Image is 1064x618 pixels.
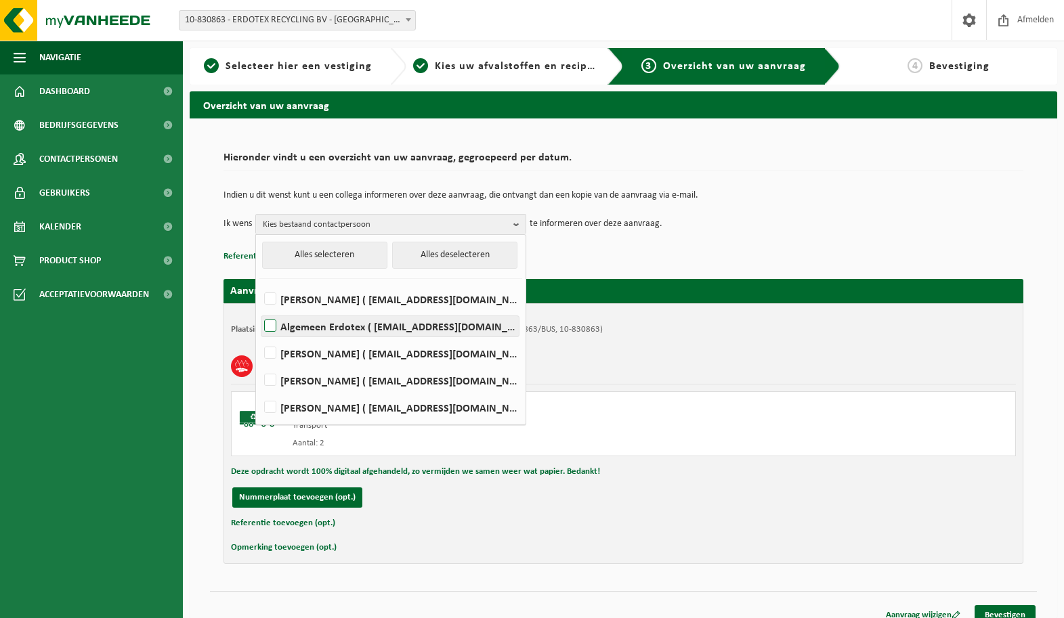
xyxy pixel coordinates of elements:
span: 3 [641,58,656,73]
p: te informeren over deze aanvraag. [530,214,662,234]
button: Alles deselecteren [392,242,517,269]
span: 4 [908,58,922,73]
label: [PERSON_NAME] ( [EMAIL_ADDRESS][DOMAIN_NAME] ) [261,289,519,309]
span: Contactpersonen [39,142,118,176]
button: Kies bestaand contactpersoon [255,214,526,234]
span: Bevestiging [929,61,989,72]
div: Aantal: 2 [293,438,678,449]
span: Kies bestaand contactpersoon [263,215,508,235]
span: 2 [413,58,428,73]
div: Transport [293,420,678,431]
span: Gebruikers [39,176,90,210]
button: Opmerking toevoegen (opt.) [231,539,337,556]
label: Algemeen Erdotex ( [EMAIL_ADDRESS][DOMAIN_NAME] ) [261,316,519,336]
span: Acceptatievoorwaarden [39,278,149,311]
button: Nummerplaat toevoegen (opt.) [232,487,362,508]
button: Alles selecteren [262,242,387,269]
label: [PERSON_NAME] ( [EMAIL_ADDRESS][DOMAIN_NAME] ) [261,370,519,391]
span: Selecteer hier een vestiging [226,61,372,72]
button: Referentie toevoegen (opt.) [224,248,328,265]
p: Indien u dit wenst kunt u een collega informeren over deze aanvraag, die ontvangt dan een kopie v... [224,191,1023,200]
span: Navigatie [39,41,81,74]
img: BL-SO-LV.png [238,399,279,439]
span: 1 [204,58,219,73]
button: Referentie toevoegen (opt.) [231,514,335,532]
button: Deze opdracht wordt 100% digitaal afgehandeld, zo vermijden we samen weer wat papier. Bedankt! [231,463,600,481]
strong: Plaatsingsadres: [231,325,290,334]
strong: Aanvraag voor [DATE] [230,286,332,296]
span: Product Shop [39,244,101,278]
p: Ik wens [224,214,252,234]
h2: Hieronder vindt u een overzicht van uw aanvraag, gegroepeerd per datum. [224,152,1023,171]
span: 10-830863 - ERDOTEX RECYCLING BV - Ridderkerk [179,10,416,30]
span: Overzicht van uw aanvraag [663,61,806,72]
label: [PERSON_NAME] ( [EMAIL_ADDRESS][DOMAIN_NAME] ) [261,343,519,363]
span: Kalender [39,210,81,244]
span: Bedrijfsgegevens [39,108,119,142]
span: Dashboard [39,74,90,108]
a: 1Selecteer hier een vestiging [196,58,379,74]
label: [PERSON_NAME] ( [EMAIL_ADDRESS][DOMAIN_NAME] ) [261,397,519,418]
span: 10-830863 - ERDOTEX RECYCLING BV - Ridderkerk [179,11,415,30]
h2: Overzicht van uw aanvraag [190,91,1057,118]
span: Kies uw afvalstoffen en recipiënten [435,61,621,72]
a: 2Kies uw afvalstoffen en recipiënten [413,58,596,74]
